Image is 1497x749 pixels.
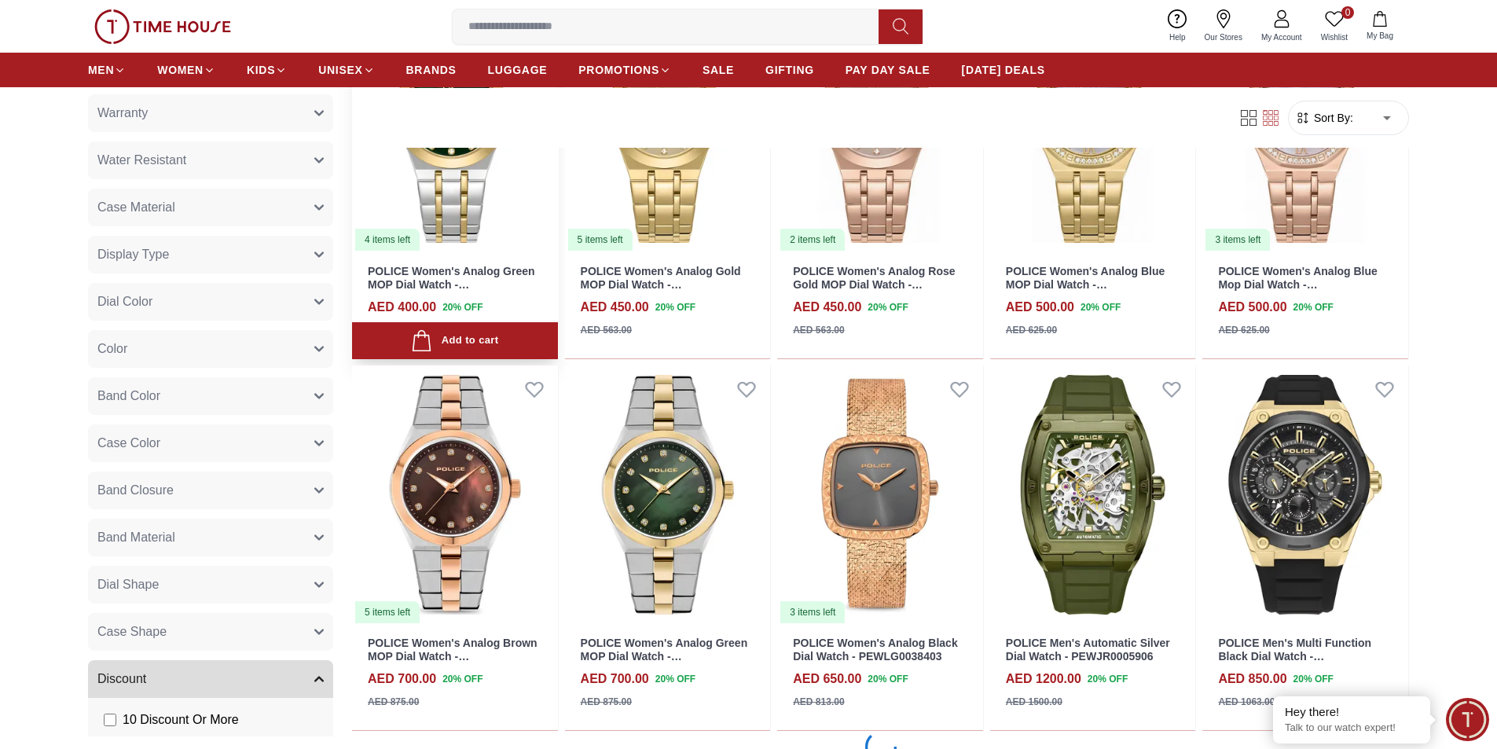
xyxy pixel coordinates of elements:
[1006,637,1170,663] a: POLICE Men's Automatic Silver Dial Watch - PEWJR0005906
[780,601,845,623] div: 3 items left
[352,365,558,625] img: POLICE Women's Analog Brown MOP Dial Watch - PEWLG0038841
[1446,698,1489,741] div: Chat Widget
[88,94,333,132] button: Warranty
[488,62,548,78] span: LUGGAGE
[565,365,771,625] a: POLICE Women's Analog Green MOP Dial Watch - PEWLG0038840
[88,472,333,509] button: Band Closure
[442,672,482,686] span: 20 % OFF
[352,322,558,359] button: Add to cart
[1218,637,1371,676] a: POLICE Men's Multi Function Black Dial Watch - PEWJQ2203241
[1255,31,1308,43] span: My Account
[1218,670,1286,688] h4: AED 850.00
[1218,695,1275,709] div: AED 1063.00
[318,62,362,78] span: UNISEX
[97,151,186,170] span: Water Resistant
[703,56,734,84] a: SALE
[1218,298,1286,317] h4: AED 500.00
[846,56,930,84] a: PAY DAY SALE
[1006,298,1074,317] h4: AED 500.00
[406,56,457,84] a: BRANDS
[488,56,548,84] a: LUGGAGE
[1202,365,1408,625] img: POLICE Men's Multi Function Black Dial Watch - PEWJQ2203241
[97,622,167,641] span: Case Shape
[1006,323,1057,337] div: AED 625.00
[990,365,1196,625] img: POLICE Men's Automatic Silver Dial Watch - PEWJR0005906
[1006,695,1062,709] div: AED 1500.00
[88,519,333,556] button: Band Material
[123,710,239,729] span: 10 Discount Or More
[793,298,861,317] h4: AED 450.00
[1218,265,1377,304] a: POLICE Women's Analog Blue Mop Dial Watch - PEWLG0075601
[88,330,333,368] button: Color
[88,613,333,651] button: Case Shape
[581,298,649,317] h4: AED 450.00
[1088,672,1128,686] span: 20 % OFF
[94,9,231,44] img: ...
[1315,31,1354,43] span: Wishlist
[318,56,374,84] a: UNISEX
[578,56,671,84] a: PROMOTIONS
[88,189,333,226] button: Case Material
[765,56,814,84] a: GIFTING
[1195,6,1252,46] a: Our Stores
[442,300,482,314] span: 20 % OFF
[368,265,535,304] a: POLICE Women's Analog Green MOP Dial Watch - PEWLG0075704
[88,141,333,179] button: Water Resistant
[157,62,204,78] span: WOMEN
[88,283,333,321] button: Dial Color
[1293,672,1334,686] span: 20 % OFF
[368,637,538,676] a: POLICE Women's Analog Brown MOP Dial Watch - PEWLG0038841
[97,245,169,264] span: Display Type
[104,714,116,726] input: 10 Discount Or More
[355,229,420,251] div: 4 items left
[655,672,695,686] span: 20 % OFF
[88,424,333,462] button: Case Color
[1295,110,1353,126] button: Sort By:
[352,365,558,625] a: POLICE Women's Analog Brown MOP Dial Watch - PEWLG00388415 items left
[88,566,333,604] button: Dial Shape
[97,434,160,453] span: Case Color
[1205,229,1270,251] div: 3 items left
[1312,6,1357,46] a: 0Wishlist
[793,323,844,337] div: AED 563.00
[793,695,844,709] div: AED 813.00
[88,236,333,274] button: Display Type
[406,62,457,78] span: BRANDS
[780,229,845,251] div: 2 items left
[97,670,146,688] span: Discount
[868,672,908,686] span: 20 % OFF
[1357,8,1403,45] button: My Bag
[411,330,498,351] div: Add to cart
[1160,6,1195,46] a: Help
[1311,110,1353,126] span: Sort By:
[777,365,983,625] img: POLICE Women's Analog Black Dial Watch - PEWLG0038403
[1081,300,1121,314] span: 20 % OFF
[578,62,659,78] span: PROMOTIONS
[355,601,420,623] div: 5 items left
[581,637,748,676] a: POLICE Women's Analog Green MOP Dial Watch - PEWLG0038840
[1285,721,1418,735] p: Talk to our watch expert!
[655,300,695,314] span: 20 % OFF
[97,340,127,358] span: Color
[1006,670,1081,688] h4: AED 1200.00
[247,56,287,84] a: KIDS
[1285,704,1418,720] div: Hey there!
[581,695,632,709] div: AED 875.00
[962,62,1045,78] span: [DATE] DEALS
[88,56,126,84] a: MEN
[846,62,930,78] span: PAY DAY SALE
[1293,300,1334,314] span: 20 % OFF
[1360,30,1400,42] span: My Bag
[703,62,734,78] span: SALE
[568,229,633,251] div: 5 items left
[97,528,175,547] span: Band Material
[368,670,436,688] h4: AED 700.00
[97,104,148,123] span: Warranty
[368,298,436,317] h4: AED 400.00
[97,481,174,500] span: Band Closure
[777,365,983,625] a: POLICE Women's Analog Black Dial Watch - PEWLG00384033 items left
[88,377,333,415] button: Band Color
[765,62,814,78] span: GIFTING
[97,198,175,217] span: Case Material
